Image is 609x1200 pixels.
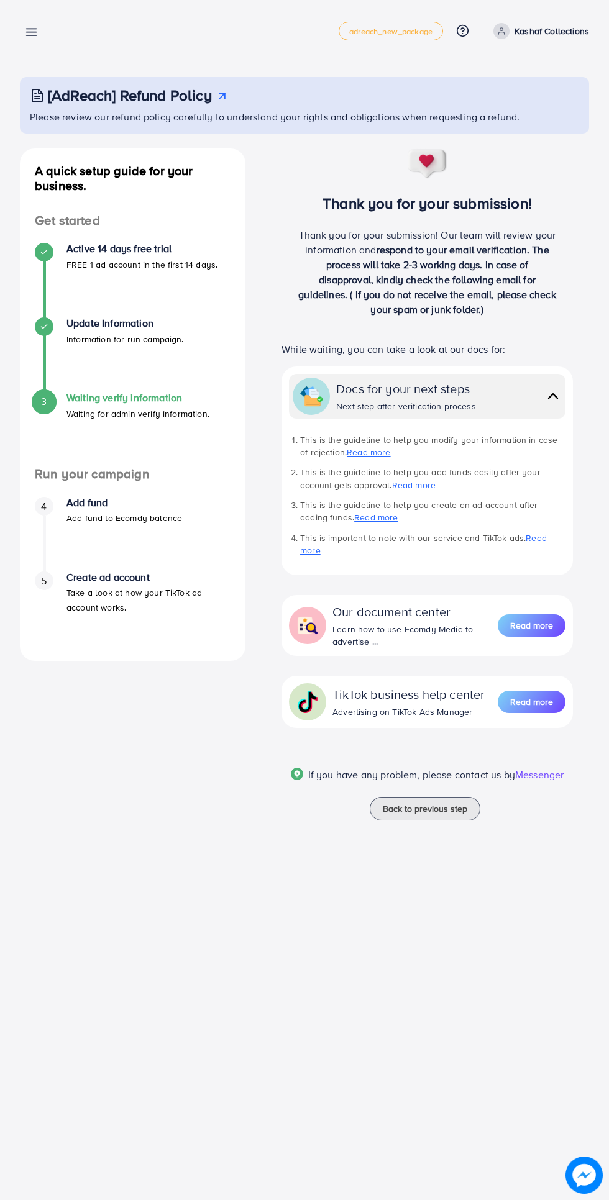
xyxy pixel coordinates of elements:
[296,614,319,637] img: collapse
[308,768,515,781] span: If you have any problem, please contact us by
[349,27,433,35] span: adreach_new_package
[41,499,47,514] span: 4
[515,768,564,781] span: Messenger
[339,22,443,40] a: adreach_new_package
[298,243,556,316] span: respond to your email verification. The process will take 2-3 working days. In case of disapprova...
[20,497,245,571] li: Add fund
[488,23,589,39] a: Kashaf Collections
[498,689,565,714] a: Read more
[296,691,319,713] img: collapse
[41,574,47,588] span: 5
[336,400,476,412] div: Next step after verification process
[30,109,582,124] p: Please review our refund policy carefully to understand your rights and obligations when requesti...
[354,511,398,524] a: Read more
[66,392,209,404] h4: Waiting verify information
[515,24,589,39] p: Kashaf Collections
[66,257,217,272] p: FREE 1 ad account in the first 14 days.
[510,619,553,632] span: Read more
[66,571,231,583] h4: Create ad account
[291,768,303,780] img: Popup guide
[336,380,476,398] div: Docs for your next steps
[347,446,390,458] a: Read more
[300,499,565,524] li: This is the guideline to help you create an ad account after adding funds.
[332,602,498,620] div: Our document center
[20,243,245,317] li: Active 14 days free trial
[20,392,245,466] li: Waiting verify information
[300,466,565,491] li: This is the guideline to help you add funds easily after your account gets approval.
[282,342,573,357] p: While waiting, you can take a look at our docs for:
[407,148,448,180] img: success
[265,194,589,212] h3: Thank you for your submission!
[498,614,565,637] button: Read more
[66,332,184,347] p: Information for run campaign.
[20,466,245,482] h4: Run your campaign
[66,497,182,509] h4: Add fund
[510,696,553,708] span: Read more
[300,532,547,557] a: Read more
[392,479,436,491] a: Read more
[66,511,182,525] p: Add fund to Ecomdy balance
[66,585,231,615] p: Take a look at how your TikTok ad account works.
[498,691,565,713] button: Read more
[565,1157,603,1194] img: image
[66,406,209,421] p: Waiting for admin verify information.
[66,243,217,255] h4: Active 14 days free trial
[370,797,480,820] button: Back to previous step
[544,387,562,405] img: collapse
[300,385,323,407] img: collapse
[498,613,565,638] a: Read more
[332,623,498,648] div: Learn how to use Ecomdy Media to advertise ...
[383,802,467,815] span: Back to previous step
[300,532,565,557] li: This is important to note with our service and TikTok ads.
[41,394,47,409] span: 3
[300,434,565,459] li: This is the guideline to help you modify your information in case of rejection.
[48,86,212,104] h3: [AdReach] Refund Policy
[66,317,184,329] h4: Update Information
[20,571,245,646] li: Create ad account
[298,227,557,317] p: Thank you for your submission! Our team will review your information and
[20,163,245,193] h4: A quick setup guide for your business.
[332,685,485,703] div: TikTok business help center
[20,213,245,229] h4: Get started
[332,706,485,718] div: Advertising on TikTok Ads Manager
[20,317,245,392] li: Update Information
